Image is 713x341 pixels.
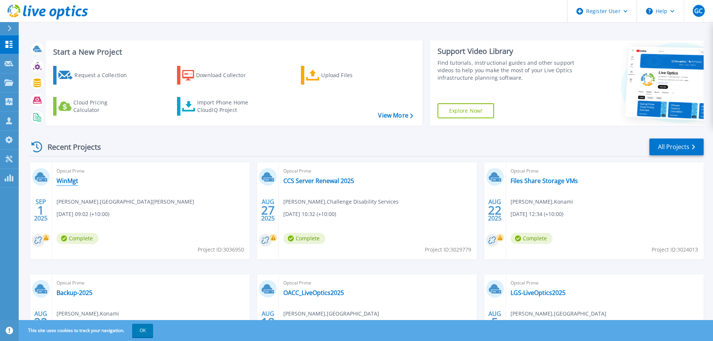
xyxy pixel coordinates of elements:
[511,279,699,287] span: Optical Prime
[198,246,244,254] span: Project ID: 3036950
[57,177,78,185] a: WinMgt
[261,197,275,224] div: AUG 2025
[378,112,413,119] a: View More
[57,279,245,287] span: Optical Prime
[488,308,502,336] div: AUG 2025
[57,198,194,206] span: [PERSON_NAME] , [GEOGRAPHIC_DATA][PERSON_NAME]
[283,279,472,287] span: Optical Prime
[488,197,502,224] div: AUG 2025
[649,138,704,155] a: All Projects
[29,138,111,156] div: Recent Projects
[53,97,137,116] a: Cloud Pricing Calculator
[511,177,578,185] a: Files Share Storage VMs
[488,207,502,213] span: 22
[511,289,566,296] a: LGS-LiveOptics2025
[438,59,577,82] div: Find tutorials, instructional guides and other support videos to help you make the most of your L...
[321,68,381,83] div: Upload Files
[261,207,275,213] span: 27
[57,210,109,218] span: [DATE] 09:02 (+10:00)
[34,308,48,336] div: AUG 2025
[301,66,384,85] a: Upload Files
[57,289,92,296] a: Backup-2025
[438,46,577,56] div: Support Video Library
[132,324,153,337] button: OK
[53,66,137,85] a: Request a Collection
[438,103,494,118] a: Explore Now!
[511,167,699,175] span: Optical Prime
[261,308,275,336] div: AUG 2025
[57,233,98,244] span: Complete
[283,233,325,244] span: Complete
[57,167,245,175] span: Optical Prime
[511,210,563,218] span: [DATE] 12:34 (+10:00)
[34,319,48,325] span: 22
[283,210,336,218] span: [DATE] 10:32 (+10:00)
[196,68,256,83] div: Download Collector
[283,177,354,185] a: CCS Server Renewal 2025
[177,66,260,85] a: Download Collector
[283,167,472,175] span: Optical Prime
[21,324,153,337] span: This site uses cookies to track your navigation.
[74,68,134,83] div: Request a Collection
[694,8,703,14] span: GC
[511,310,606,318] span: [PERSON_NAME] , [GEOGRAPHIC_DATA]
[491,319,498,325] span: 5
[652,246,698,254] span: Project ID: 3024013
[57,310,119,318] span: [PERSON_NAME] , Konami
[197,99,256,114] div: Import Phone Home CloudIQ Project
[511,233,552,244] span: Complete
[34,197,48,224] div: SEP 2025
[283,198,399,206] span: [PERSON_NAME] , Challenge Disability Services
[511,198,573,206] span: [PERSON_NAME] , Konami
[283,310,379,318] span: [PERSON_NAME] , [GEOGRAPHIC_DATA]
[425,246,471,254] span: Project ID: 3029779
[261,319,275,325] span: 18
[53,48,413,56] h3: Start a New Project
[283,289,344,296] a: OACC_LiveOptics2025
[73,99,133,114] div: Cloud Pricing Calculator
[37,207,44,213] span: 1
